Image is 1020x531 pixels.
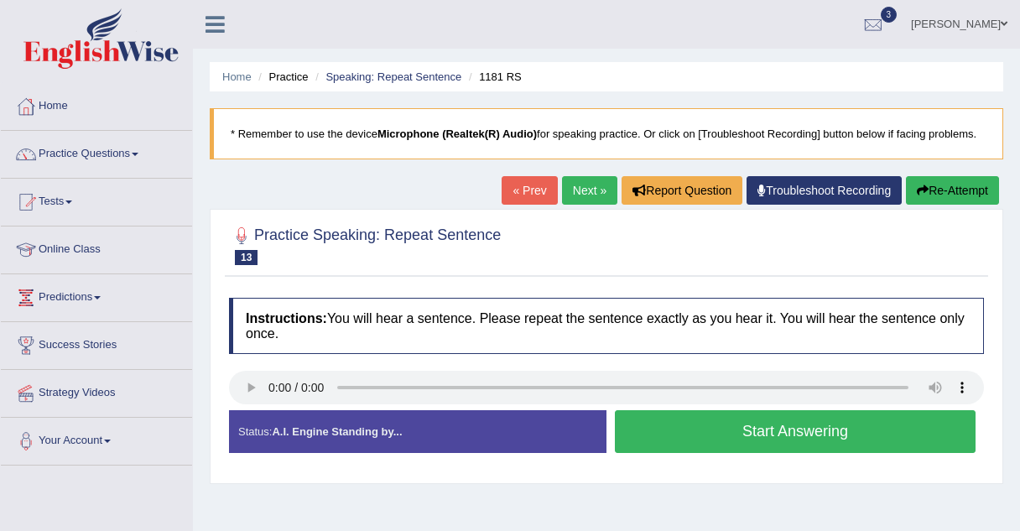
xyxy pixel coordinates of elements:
a: Success Stories [1,322,192,364]
a: « Prev [502,176,557,205]
h2: Practice Speaking: Repeat Sentence [229,223,501,265]
li: Practice [254,69,308,85]
div: Status: [229,410,606,453]
a: Home [1,83,192,125]
h4: You will hear a sentence. Please repeat the sentence exactly as you hear it. You will hear the se... [229,298,984,354]
a: Predictions [1,274,192,316]
button: Start Answering [615,410,976,453]
a: Home [222,70,252,83]
a: Strategy Videos [1,370,192,412]
a: Troubleshoot Recording [747,176,902,205]
li: 1181 RS [465,69,522,85]
b: Instructions: [246,311,327,325]
button: Re-Attempt [906,176,999,205]
a: Tests [1,179,192,221]
span: 13 [235,250,258,265]
button: Report Question [622,176,742,205]
a: Speaking: Repeat Sentence [325,70,461,83]
strong: A.I. Engine Standing by... [272,425,402,438]
b: Microphone (Realtek(R) Audio) [377,128,537,140]
blockquote: * Remember to use the device for speaking practice. Or click on [Troubleshoot Recording] button b... [210,108,1003,159]
a: Next » [562,176,617,205]
span: 3 [881,7,898,23]
a: Online Class [1,226,192,268]
a: Practice Questions [1,131,192,173]
a: Your Account [1,418,192,460]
